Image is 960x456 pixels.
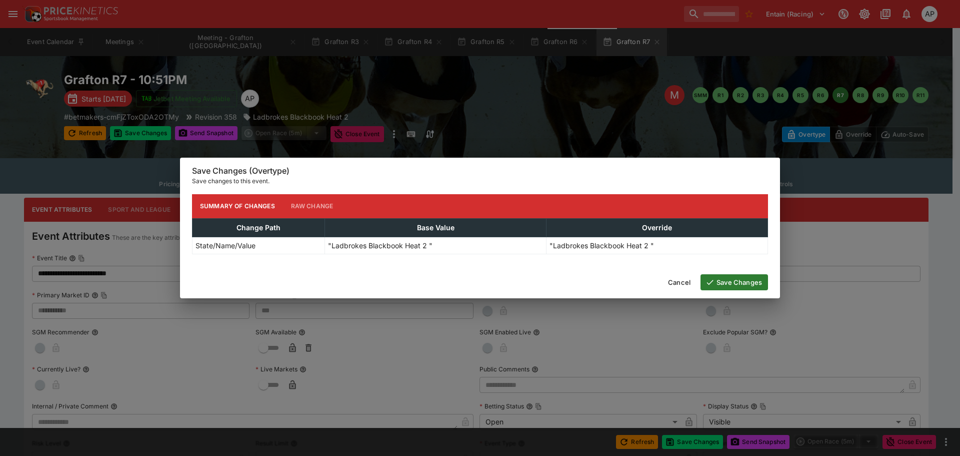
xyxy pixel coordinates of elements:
th: Override [546,218,768,237]
button: Summary of Changes [192,194,283,218]
h6: Save Changes (Overtype) [192,166,768,176]
th: Change Path [192,218,325,237]
button: Save Changes [700,274,768,290]
button: Cancel [662,274,696,290]
th: Base Value [325,218,546,237]
td: "Ladbrokes Blackbook Heat 2 " [546,237,768,254]
p: Save changes to this event. [192,176,768,186]
p: State/Name/Value [195,240,255,251]
td: "Ladbrokes Blackbook Heat 2 " [325,237,546,254]
button: Raw Change [283,194,341,218]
